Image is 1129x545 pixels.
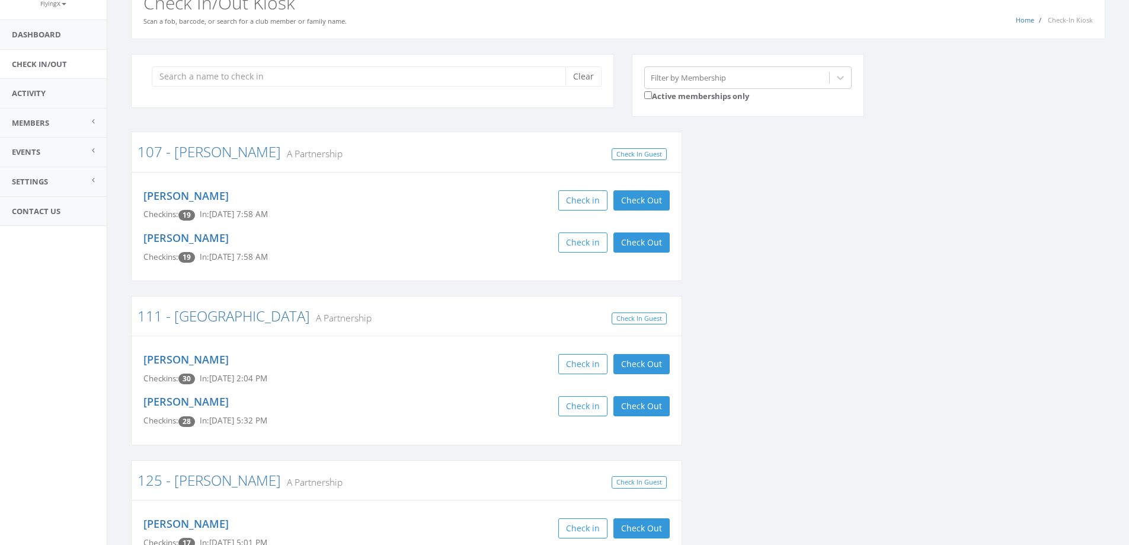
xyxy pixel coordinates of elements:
[143,251,178,262] span: Checkins:
[612,476,667,489] a: Check In Guest
[613,232,670,253] button: Check Out
[178,252,195,263] span: Checkin count
[143,231,229,245] a: [PERSON_NAME]
[612,148,667,161] a: Check In Guest
[1048,15,1093,24] span: Check-In Kiosk
[613,396,670,416] button: Check Out
[200,251,268,262] span: In: [DATE] 7:58 AM
[281,147,343,160] small: A Partnership
[143,189,229,203] a: [PERSON_NAME]
[651,72,726,83] div: Filter by Membership
[613,354,670,374] button: Check Out
[12,117,49,128] span: Members
[143,209,178,219] span: Checkins:
[178,374,195,384] span: Checkin count
[558,396,607,416] button: Check in
[143,415,178,426] span: Checkins:
[644,91,652,99] input: Active memberships only
[137,306,310,326] a: 111 - [GEOGRAPHIC_DATA]
[558,518,607,538] button: Check in
[143,17,347,26] small: Scan a fob, barcode, or search for a club member or family name.
[310,311,372,324] small: A Partnership
[137,470,281,490] a: 125 - [PERSON_NAME]
[200,209,268,219] span: In: [DATE] 7:58 AM
[12,146,40,157] span: Events
[137,142,281,161] a: 107 - [PERSON_NAME]
[613,190,670,211] button: Check Out
[1016,15,1034,24] a: Home
[558,354,607,374] button: Check in
[200,415,267,426] span: In: [DATE] 5:32 PM
[143,373,178,384] span: Checkins:
[200,373,267,384] span: In: [DATE] 2:04 PM
[565,66,602,87] button: Clear
[612,313,667,325] a: Check In Guest
[558,190,607,211] button: Check in
[178,210,195,221] span: Checkin count
[178,416,195,427] span: Checkin count
[281,476,343,489] small: A Partnership
[613,518,670,538] button: Check Out
[558,232,607,253] button: Check in
[143,517,229,531] a: [PERSON_NAME]
[644,89,749,102] label: Active memberships only
[143,352,229,366] a: [PERSON_NAME]
[152,66,574,87] input: Search a name to check in
[12,206,60,216] span: Contact Us
[12,176,48,187] span: Settings
[143,394,229,409] a: [PERSON_NAME]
